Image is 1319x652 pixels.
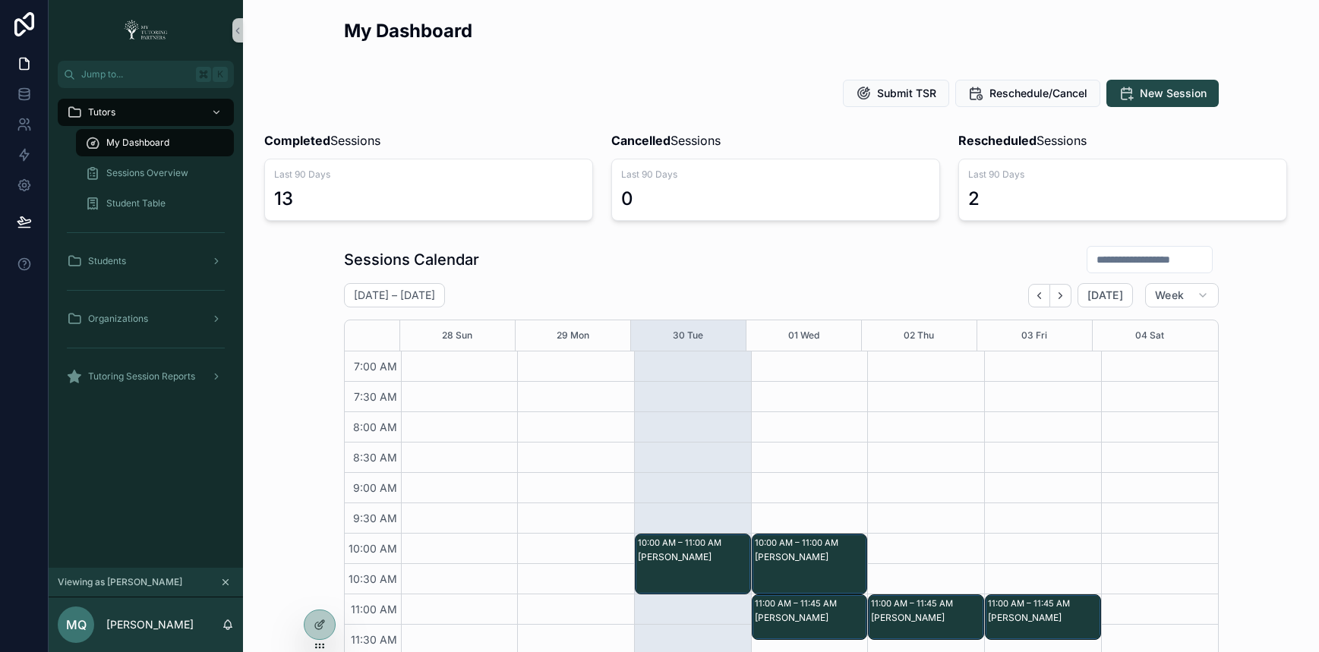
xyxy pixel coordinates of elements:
button: Jump to...K [58,61,234,88]
span: 7:00 AM [350,360,401,373]
div: 11:00 AM – 11:45 AM[PERSON_NAME] [869,595,983,639]
img: App logo [119,18,172,43]
button: 29 Mon [557,320,589,351]
div: [PERSON_NAME] [871,612,983,624]
div: 10:00 AM – 11:00 AM[PERSON_NAME] [753,534,867,594]
span: 11:00 AM [347,603,401,616]
span: Tutors [88,106,115,118]
a: Tutoring Session Reports [58,363,234,390]
div: 11:00 AM – 11:45 AM[PERSON_NAME] [753,595,867,639]
span: MQ [66,616,87,634]
span: 10:00 AM [345,542,401,555]
h1: Sessions Calendar [344,249,479,270]
div: 11:00 AM – 11:45 AM [871,596,957,611]
span: 9:30 AM [349,512,401,524]
strong: Completed [264,133,330,148]
span: [DATE] [1087,288,1123,302]
div: 11:00 AM – 11:45 AM [988,596,1074,611]
span: Last 90 Days [621,169,930,181]
span: Sessions Overview [106,167,188,179]
div: [PERSON_NAME] [988,612,1100,624]
div: [PERSON_NAME] [755,612,866,624]
span: 8:00 AM [349,420,401,433]
button: Submit TSR [843,80,949,107]
span: Student Table [106,197,166,209]
div: [PERSON_NAME] [755,551,866,563]
h2: My Dashboard [344,18,472,43]
p: [PERSON_NAME] [106,617,194,632]
span: Last 90 Days [274,169,583,181]
div: 11:00 AM – 11:45 AM[PERSON_NAME] [986,595,1100,639]
span: New Session [1140,86,1207,101]
button: New Session [1106,80,1219,107]
div: 11:00 AM – 11:45 AM [755,596,841,611]
button: 02 Thu [904,320,934,351]
span: Viewing as [PERSON_NAME] [58,576,182,588]
span: Organizations [88,313,148,325]
strong: Rescheduled [958,133,1037,148]
button: Back [1028,284,1050,307]
button: Reschedule/Cancel [955,80,1100,107]
a: Organizations [58,305,234,332]
strong: Cancelled [611,133,671,148]
button: Next [1050,284,1071,307]
span: Sessions [958,131,1087,150]
a: Sessions Overview [76,159,234,187]
span: 10:30 AM [345,572,401,585]
span: 8:30 AM [349,451,401,464]
span: Jump to... [81,68,190,80]
h2: [DATE] – [DATE] [354,288,435,303]
div: 10:00 AM – 11:00 AM [755,535,842,550]
button: [DATE] [1078,283,1133,307]
div: 2 [968,187,980,211]
span: Sessions [264,131,380,150]
span: Last 90 Days [968,169,1277,181]
span: Submit TSR [877,86,936,101]
button: 04 Sat [1135,320,1164,351]
div: 10:00 AM – 11:00 AM [638,535,725,550]
a: Student Table [76,190,234,217]
button: Week [1145,283,1218,307]
div: [PERSON_NAME] [638,551,749,563]
span: Students [88,255,126,267]
span: K [214,68,226,80]
button: 30 Tue [673,320,703,351]
button: 01 Wed [788,320,819,351]
span: My Dashboard [106,137,169,149]
a: My Dashboard [76,129,234,156]
button: 03 Fri [1021,320,1047,351]
button: 28 Sun [442,320,472,351]
span: 7:30 AM [350,390,401,403]
span: Reschedule/Cancel [989,86,1087,101]
span: Sessions [611,131,721,150]
a: Tutors [58,99,234,126]
a: Students [58,247,234,275]
span: Tutoring Session Reports [88,370,195,383]
div: 13 [274,187,293,211]
span: Week [1155,288,1184,302]
div: 10:00 AM – 11:00 AM[PERSON_NAME] [636,534,750,594]
span: 11:30 AM [347,633,401,646]
div: 0 [621,187,633,211]
div: scrollable content [49,88,243,410]
span: 9:00 AM [349,481,401,494]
